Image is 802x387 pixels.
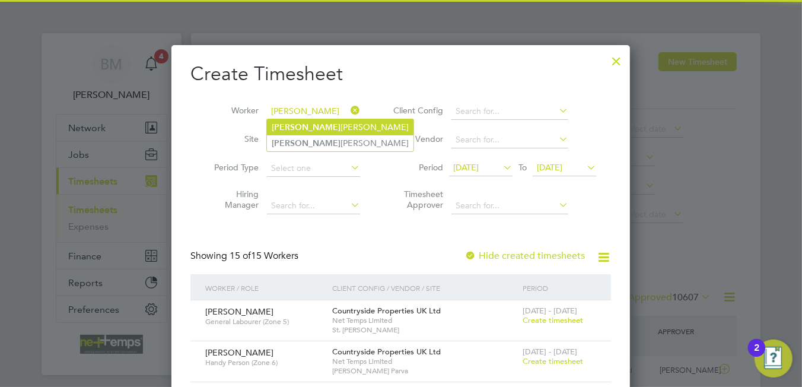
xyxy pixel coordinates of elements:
span: Create timesheet [523,315,583,325]
span: 15 Workers [230,250,298,262]
label: Site [205,134,259,144]
label: Timesheet Approver [390,189,443,210]
span: 15 of [230,250,251,262]
li: [PERSON_NAME] [267,119,413,135]
span: [DATE] [537,162,562,173]
span: Create timesheet [523,356,583,366]
label: Hiring Manager [205,189,259,210]
input: Search for... [267,198,360,214]
span: Countryside Properties UK Ltd [332,347,441,357]
label: Client Config [390,105,443,116]
div: 2 [754,348,759,363]
span: [DATE] [453,162,479,173]
div: Showing [190,250,301,262]
button: Open Resource Center, 2 new notifications [755,340,793,378]
span: To [515,160,530,175]
span: General Labourer (Zone 5) [205,317,323,326]
div: Period [520,274,599,302]
span: Net Temps Limited [332,357,517,366]
span: [DATE] - [DATE] [523,306,577,316]
div: Worker / Role [202,274,329,302]
input: Search for... [451,103,568,120]
b: [PERSON_NAME] [272,138,340,148]
h2: Create Timesheet [190,62,611,87]
span: St. [PERSON_NAME] [332,325,517,335]
div: Client Config / Vendor / Site [329,274,520,302]
span: [PERSON_NAME] [205,306,273,317]
label: Hide created timesheets [464,250,585,262]
label: Period [390,162,443,173]
li: [PERSON_NAME] [267,135,413,151]
input: Search for... [451,198,568,214]
span: Countryside Properties UK Ltd [332,306,441,316]
input: Search for... [267,103,360,120]
span: [PERSON_NAME] [205,347,273,358]
span: Net Temps Limited [332,316,517,325]
span: [PERSON_NAME] Parva [332,366,517,376]
label: Worker [205,105,259,116]
input: Search for... [451,132,568,148]
input: Select one [267,160,360,177]
span: Handy Person (Zone 6) [205,358,323,367]
label: Vendor [390,134,443,144]
span: [DATE] - [DATE] [523,347,577,357]
b: [PERSON_NAME] [272,122,340,132]
label: Period Type [205,162,259,173]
